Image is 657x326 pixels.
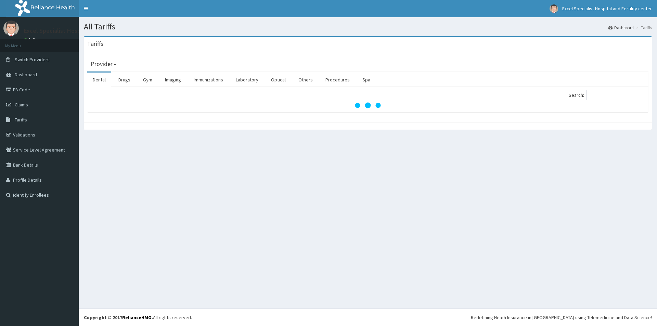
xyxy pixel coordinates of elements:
[188,73,229,87] a: Immunizations
[113,73,136,87] a: Drugs
[634,25,652,30] li: Tariffs
[3,21,19,36] img: User Image
[15,71,37,78] span: Dashboard
[15,117,27,123] span: Tariffs
[293,73,318,87] a: Others
[87,41,103,47] h3: Tariffs
[230,73,264,87] a: Laboratory
[91,61,116,67] h3: Provider -
[87,73,111,87] a: Dental
[354,92,382,119] svg: audio-loading
[357,73,376,87] a: Spa
[550,4,558,13] img: User Image
[586,90,645,100] input: Search:
[608,25,634,30] a: Dashboard
[122,314,152,321] a: RelianceHMO
[15,56,50,63] span: Switch Providers
[320,73,355,87] a: Procedures
[159,73,186,87] a: Imaging
[471,314,652,321] div: Redefining Heath Insurance in [GEOGRAPHIC_DATA] using Telemedicine and Data Science!
[138,73,158,87] a: Gym
[79,309,657,326] footer: All rights reserved.
[84,314,153,321] strong: Copyright © 2017 .
[562,5,652,12] span: Excel Specialist Hospital and Fertility center
[15,102,28,108] span: Claims
[24,28,143,34] p: Excel Specialist Hospital and Fertility center
[266,73,291,87] a: Optical
[84,22,652,31] h1: All Tariffs
[24,37,40,42] a: Online
[569,90,645,100] label: Search:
